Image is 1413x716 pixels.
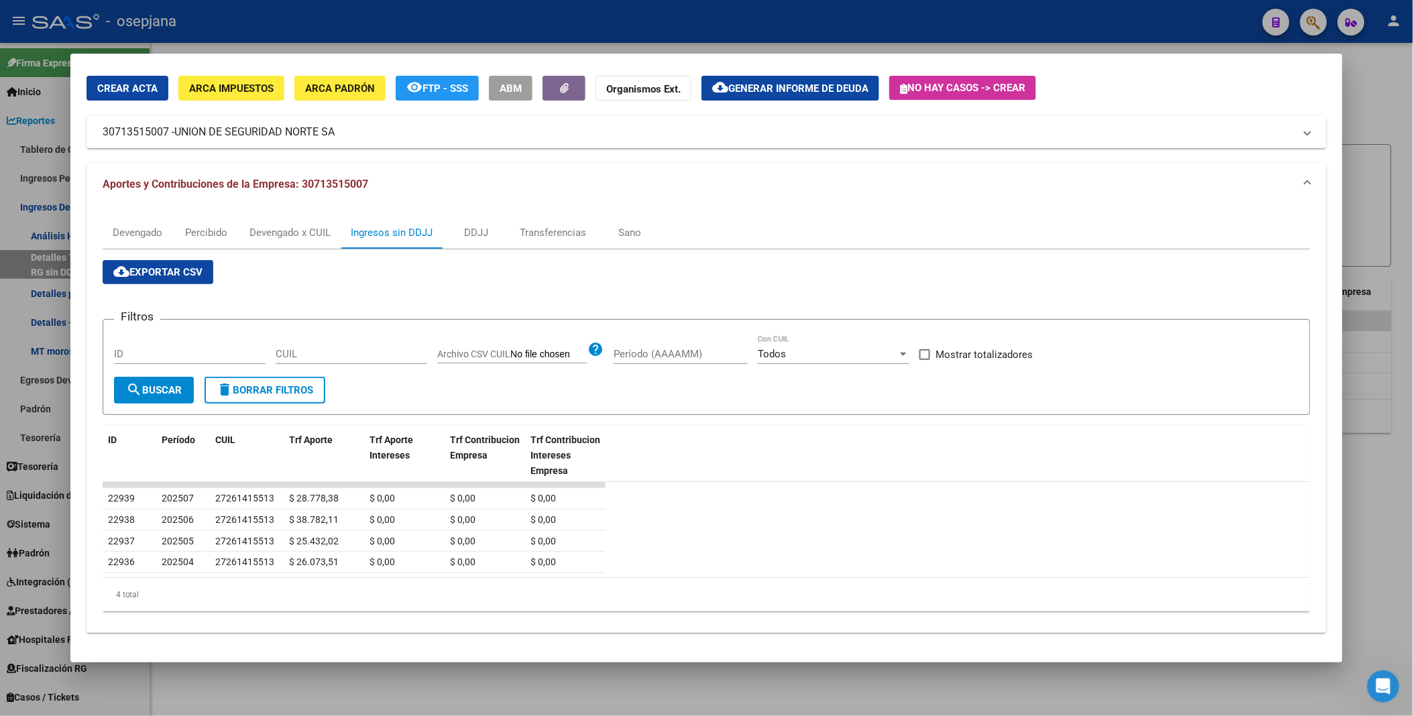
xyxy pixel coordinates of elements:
mat-icon: cloud_download [712,79,728,95]
span: 22937 [108,536,135,546]
button: ARCA Padrón [294,76,386,101]
datatable-header-cell: Período [156,426,210,485]
div: Ingresos sin DDJJ [351,225,433,240]
span: $ 0,00 [370,536,395,546]
input: Archivo CSV CUIL [510,349,587,361]
mat-icon: cloud_download [113,263,129,280]
span: Generar informe de deuda [728,82,868,95]
span: $ 0,00 [530,493,556,503]
div: Sano [618,225,641,240]
span: UNION DE SEGURIDAD NORTE SA [174,124,335,140]
span: $ 28.778,38 [289,493,339,503]
span: Borrar Filtros [217,384,313,396]
button: ABM [489,76,532,101]
datatable-header-cell: ID [103,426,156,485]
span: Trf Aporte [289,434,333,445]
button: Crear Acta [87,76,168,101]
button: No hay casos -> Crear [889,76,1036,100]
span: Aportes y Contribuciones de la Empresa: 30713515007 [103,178,368,190]
span: $ 0,00 [450,556,475,567]
span: CUIL [215,434,235,445]
mat-expansion-panel-header: Aportes y Contribuciones de la Empresa: 30713515007 [87,163,1326,206]
button: FTP - SSS [396,76,479,101]
strong: Organismos Ext. [606,83,681,95]
span: $ 0,00 [530,514,556,525]
datatable-header-cell: Trf Contribucion Intereses Empresa [525,426,606,485]
span: Mostrar totalizadores [936,347,1033,363]
iframe: Intercom live chat [1367,670,1400,703]
mat-icon: search [126,381,142,398]
span: Crear Acta [97,82,158,95]
span: 202504 [162,556,194,567]
button: Generar informe de deuda [701,76,879,101]
mat-panel-title: 30713515007 - [103,124,1294,140]
div: Aportes y Contribuciones de la Empresa: 30713515007 [87,206,1326,633]
button: Borrar Filtros [205,377,325,404]
span: $ 38.782,11 [289,514,339,525]
span: ABM [500,82,522,95]
span: 22936 [108,556,135,567]
button: ARCA Impuestos [178,76,284,101]
button: Exportar CSV [103,260,213,284]
span: $ 0,00 [450,536,475,546]
span: $ 0,00 [450,514,475,525]
button: Buscar [114,377,194,404]
datatable-header-cell: Trf Aporte Intereses [364,426,445,485]
div: Transferencias [520,225,586,240]
mat-icon: delete [217,381,233,398]
mat-icon: remove_red_eye [406,79,422,95]
span: FTP - SSS [422,82,468,95]
span: Período [162,434,195,445]
div: DDJJ [464,225,488,240]
span: $ 0,00 [450,493,475,503]
div: Devengado [113,225,162,240]
span: 202506 [162,514,194,525]
span: 202505 [162,536,194,546]
span: $ 0,00 [370,556,395,567]
div: 27261415513 [215,491,274,506]
mat-expansion-panel-header: 30713515007 -UNION DE SEGURIDAD NORTE SA [87,116,1326,148]
div: 4 total [103,578,1310,611]
span: No hay casos -> Crear [900,82,1025,94]
datatable-header-cell: Trf Aporte [284,426,364,485]
span: 22939 [108,493,135,503]
button: Organismos Ext. [596,76,691,101]
span: $ 26.073,51 [289,556,339,567]
span: $ 0,00 [530,556,556,567]
span: $ 25.432,02 [289,536,339,546]
datatable-header-cell: CUIL [210,426,284,485]
div: 27261415513 [215,554,274,570]
h3: Filtros [114,309,160,324]
span: ARCA Impuestos [189,82,274,95]
span: Trf Contribucion Intereses Empresa [530,434,600,476]
span: Trf Aporte Intereses [370,434,413,461]
span: Archivo CSV CUIL [437,349,510,359]
span: $ 0,00 [530,536,556,546]
div: 27261415513 [215,534,274,549]
mat-icon: help [587,341,604,357]
div: Devengado x CUIL [249,225,331,240]
span: 22938 [108,514,135,525]
span: $ 0,00 [370,493,395,503]
span: ID [108,434,117,445]
div: Percibido [185,225,227,240]
div: 27261415513 [215,512,274,528]
span: Todos [758,348,786,360]
span: 202507 [162,493,194,503]
span: $ 0,00 [370,514,395,525]
span: Trf Contribucion Empresa [450,434,520,461]
span: Exportar CSV [113,266,203,278]
datatable-header-cell: Trf Contribucion Empresa [445,426,525,485]
span: ARCA Padrón [305,82,375,95]
span: Buscar [126,384,182,396]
